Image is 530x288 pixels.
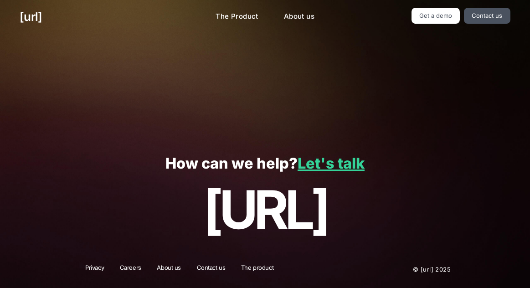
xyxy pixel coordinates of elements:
[151,263,187,275] a: About us
[277,8,322,26] a: About us
[235,263,279,275] a: The product
[20,8,42,26] a: [URL]
[464,8,510,24] a: Contact us
[298,154,365,172] a: Let's talk
[20,155,510,172] p: How can we help?
[79,263,110,275] a: Privacy
[191,263,232,275] a: Contact us
[20,180,510,240] p: [URL]
[114,263,147,275] a: Careers
[412,8,460,24] a: Get a demo
[358,263,451,275] p: © [URL] 2025
[208,8,266,26] a: The Product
